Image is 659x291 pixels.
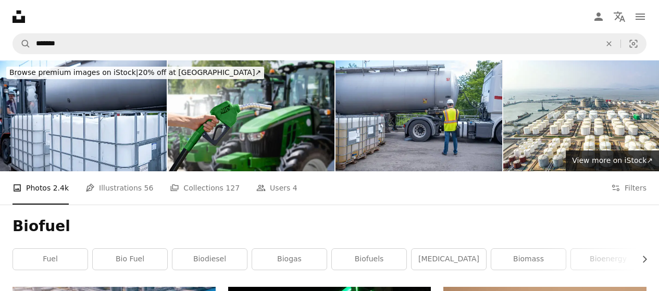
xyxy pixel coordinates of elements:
form: Find visuals sitewide [13,33,646,54]
span: View more on iStock ↗ [572,156,653,165]
a: Illustrations 56 [85,171,153,205]
button: Filters [611,171,646,205]
a: biogas [252,249,327,270]
a: biodiesel [172,249,247,270]
span: 56 [144,182,154,194]
a: Collections 127 [170,171,240,205]
a: biomass [491,249,566,270]
a: biofuels [332,249,406,270]
h1: Biofuel [13,217,646,236]
button: Search Unsplash [13,34,31,54]
a: fuel [13,249,88,270]
a: bioenergy [571,249,645,270]
button: Language [609,6,630,27]
span: Browse premium images on iStock | [9,68,138,77]
button: Menu [630,6,651,27]
img: Hand with biofuel refueling nozzle on a background of agricultural tractors [168,60,334,171]
a: Home — Unsplash [13,10,25,23]
span: 127 [226,182,240,194]
button: Clear [598,34,620,54]
span: 4 [293,182,297,194]
a: bio fuel [93,249,167,270]
a: [MEDICAL_DATA] [412,249,486,270]
button: Visual search [621,34,646,54]
a: Users 4 [256,171,297,205]
span: 20% off at [GEOGRAPHIC_DATA] ↗ [9,68,261,77]
button: scroll list to the right [635,249,646,270]
img: An engineer accepts a tanker vehicle with lubricants and controls the transfer into 1000-liter cans. [335,60,502,171]
a: Log in / Sign up [588,6,609,27]
a: View more on iStock↗ [566,150,659,171]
